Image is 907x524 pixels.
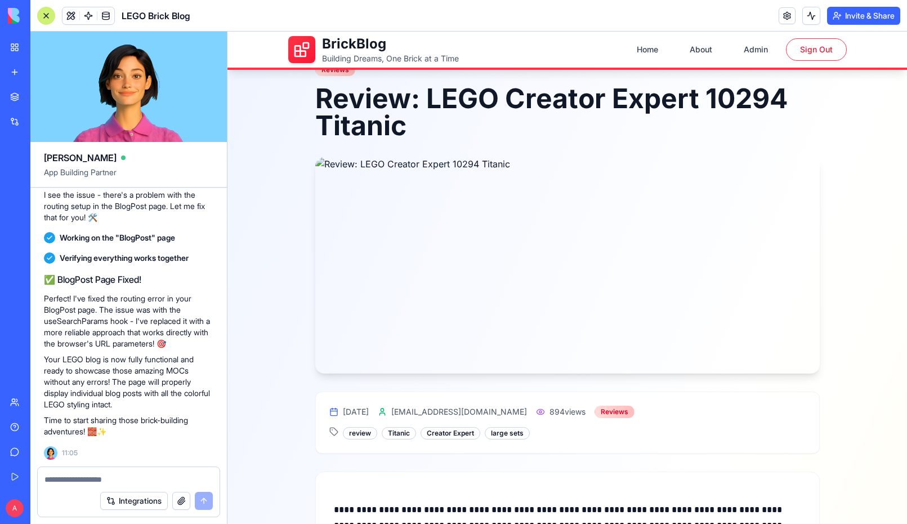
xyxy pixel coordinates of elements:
[44,446,57,460] img: Ella_00000_wcx2te.png
[44,293,213,349] p: Perfect! I've fixed the routing error in your BlogPost page. The issue was with the useSearchPara...
[122,9,190,23] span: LEGO Brick Blog
[154,396,189,408] div: Titanic
[257,396,302,408] div: large sets
[44,273,213,286] h2: ✅ BlogPost Page Fixed!
[44,415,213,437] p: Time to start sharing those brick-building adventures! 🧱✨
[44,189,213,223] p: I see the issue - there's a problem with the routing setup in the BlogPost page. Let me fix that ...
[62,448,78,458] span: 11:05
[44,151,117,165] span: [PERSON_NAME]
[309,375,358,386] div: 894 views
[449,7,498,29] button: About
[88,126,592,342] img: Review: LEGO Creator Expert 10294 Titanic
[100,492,168,510] button: Integrations
[60,232,175,243] span: Working on the "BlogPost" page
[6,499,24,517] span: A
[95,21,231,33] p: Building Dreams, One Brick at a Time
[367,374,407,387] div: Reviews
[8,8,78,24] img: logo
[503,7,554,29] button: Admin
[44,167,213,187] span: App Building Partner
[150,375,300,386] div: [EMAIL_ADDRESS][DOMAIN_NAME]
[44,354,213,410] p: Your LEGO blog is now fully functional and ready to showcase those amazing MOCs without any error...
[559,7,619,29] button: Sign Out
[115,396,150,408] div: review
[88,32,128,45] div: Reviews
[827,7,900,25] button: Invite & Share
[396,7,444,29] button: Home
[88,54,592,108] h1: Review: LEGO Creator Expert 10294 Titanic
[60,252,189,264] span: Verifying everything works together
[61,3,231,33] a: BrickBlogBuilding Dreams, One Brick at a Time
[102,375,141,386] div: [DATE]
[193,396,253,408] div: Creator Expert
[95,3,231,21] h1: BrickBlog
